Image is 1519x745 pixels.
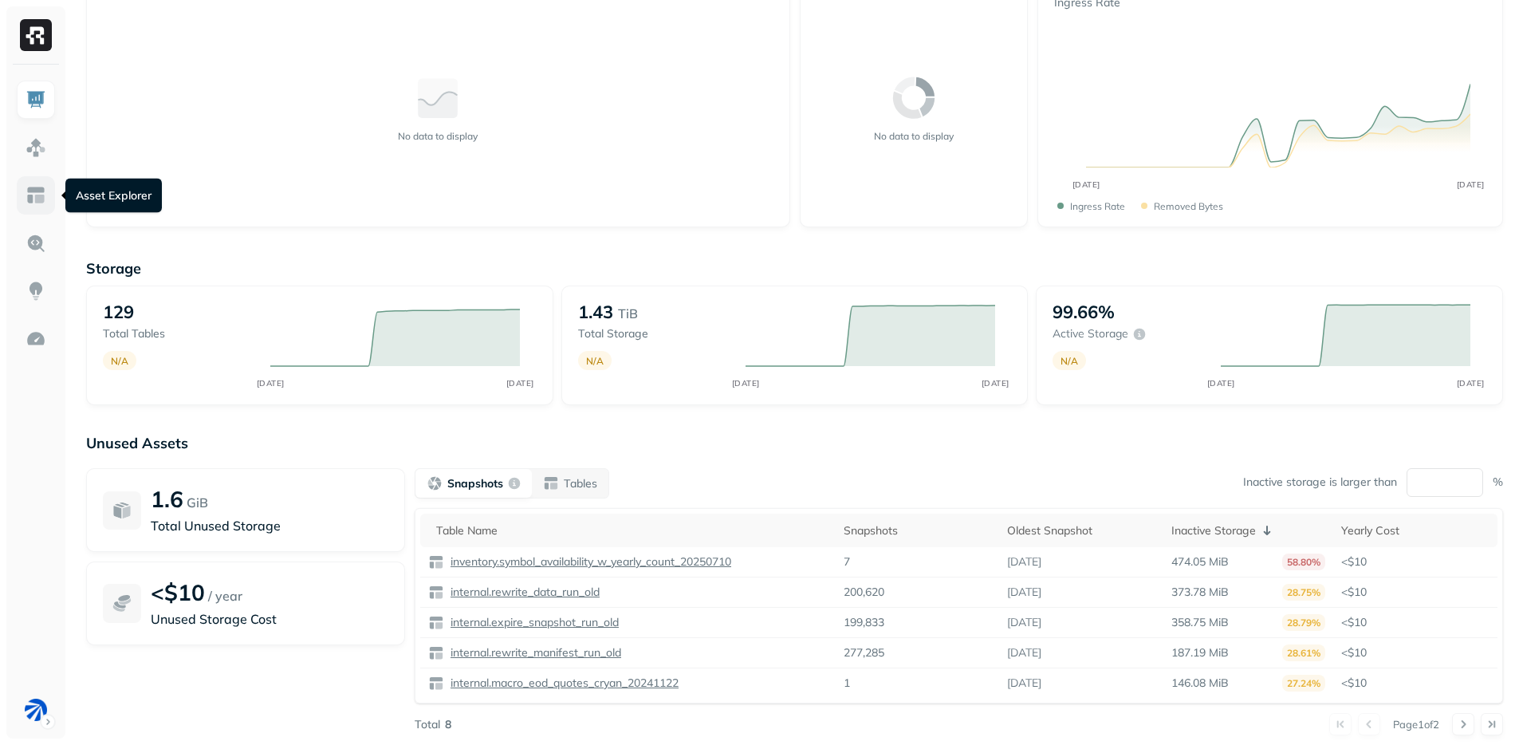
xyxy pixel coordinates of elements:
[1171,615,1229,630] p: 358.75 MiB
[1341,645,1489,660] p: <$10
[1341,554,1489,570] p: <$10
[1206,378,1234,388] tspan: [DATE]
[208,586,242,605] p: / year
[447,554,731,570] p: inventory.symbol_availability_w_yearly_count_20250710
[447,476,503,491] p: Snapshots
[1053,326,1128,341] p: Active storage
[428,585,444,601] img: table
[1282,584,1325,601] p: 28.75%
[731,378,759,388] tspan: [DATE]
[1061,355,1078,367] p: N/A
[26,137,46,158] img: Assets
[428,645,444,661] img: table
[874,130,954,142] p: No data to display
[444,645,621,660] a: internal.rewrite_manifest_run_old
[1072,179,1100,190] tspan: [DATE]
[151,609,388,629] p: Unused Storage Cost
[506,378,534,388] tspan: [DATE]
[1171,676,1229,691] p: 146.08 MiB
[428,554,444,570] img: table
[1007,645,1041,660] p: [DATE]
[844,554,850,570] p: 7
[26,185,46,206] img: Asset Explorer
[578,301,613,323] p: 1.43
[151,485,183,513] p: 1.6
[564,476,597,491] p: Tables
[26,233,46,254] img: Query Explorer
[1341,523,1489,538] div: Yearly Cost
[844,645,884,660] p: 277,285
[444,615,619,630] a: internal.expire_snapshot_run_old
[1053,301,1115,323] p: 99.66%
[26,89,46,110] img: Dashboard
[1007,615,1041,630] p: [DATE]
[844,676,850,691] p: 1
[103,301,134,323] p: 129
[1171,523,1256,538] p: Inactive Storage
[1007,523,1155,538] div: Oldest Snapshot
[1070,200,1125,212] p: Ingress Rate
[86,259,1503,278] p: Storage
[1171,585,1229,600] p: 373.78 MiB
[1007,554,1041,570] p: [DATE]
[1456,179,1484,190] tspan: [DATE]
[1171,554,1229,570] p: 474.05 MiB
[1282,644,1325,661] p: 28.61%
[86,434,1503,452] p: Unused Assets
[65,179,162,213] div: Asset Explorer
[1341,676,1489,691] p: <$10
[436,523,828,538] div: Table Name
[1456,378,1484,388] tspan: [DATE]
[447,676,679,691] p: internal.macro_eod_quotes_cryan_20241122
[25,699,47,721] img: BAM
[428,676,444,692] img: table
[1282,614,1325,631] p: 28.79%
[1341,615,1489,630] p: <$10
[415,717,440,732] p: Total
[586,355,604,367] p: N/A
[1393,717,1439,731] p: Page 1 of 2
[618,304,638,323] p: TiB
[1171,645,1229,660] p: 187.19 MiB
[428,615,444,631] img: table
[20,19,52,51] img: Ryft
[1341,585,1489,600] p: <$10
[447,645,621,660] p: internal.rewrite_manifest_run_old
[111,355,128,367] p: N/A
[981,378,1009,388] tspan: [DATE]
[447,585,600,600] p: internal.rewrite_data_run_old
[1282,675,1325,692] p: 27.24%
[844,523,992,538] div: Snapshots
[151,578,205,606] p: <$10
[447,615,619,630] p: internal.expire_snapshot_run_old
[1282,554,1325,570] p: 58.80%
[26,329,46,349] img: Optimization
[398,130,478,142] p: No data to display
[445,717,451,732] p: 8
[444,676,679,691] a: internal.macro_eod_quotes_cryan_20241122
[1154,200,1223,212] p: Removed bytes
[103,326,254,341] p: Total tables
[26,281,46,302] img: Insights
[844,615,884,630] p: 199,833
[257,378,285,388] tspan: [DATE]
[444,554,731,570] a: inventory.symbol_availability_w_yearly_count_20250710
[1007,585,1041,600] p: [DATE]
[844,585,884,600] p: 200,620
[578,326,730,341] p: Total storage
[187,493,208,512] p: GiB
[151,516,388,535] p: Total Unused Storage
[1493,475,1503,490] p: %
[1007,676,1041,691] p: [DATE]
[444,585,600,600] a: internal.rewrite_data_run_old
[1243,475,1397,490] p: Inactive storage is larger than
